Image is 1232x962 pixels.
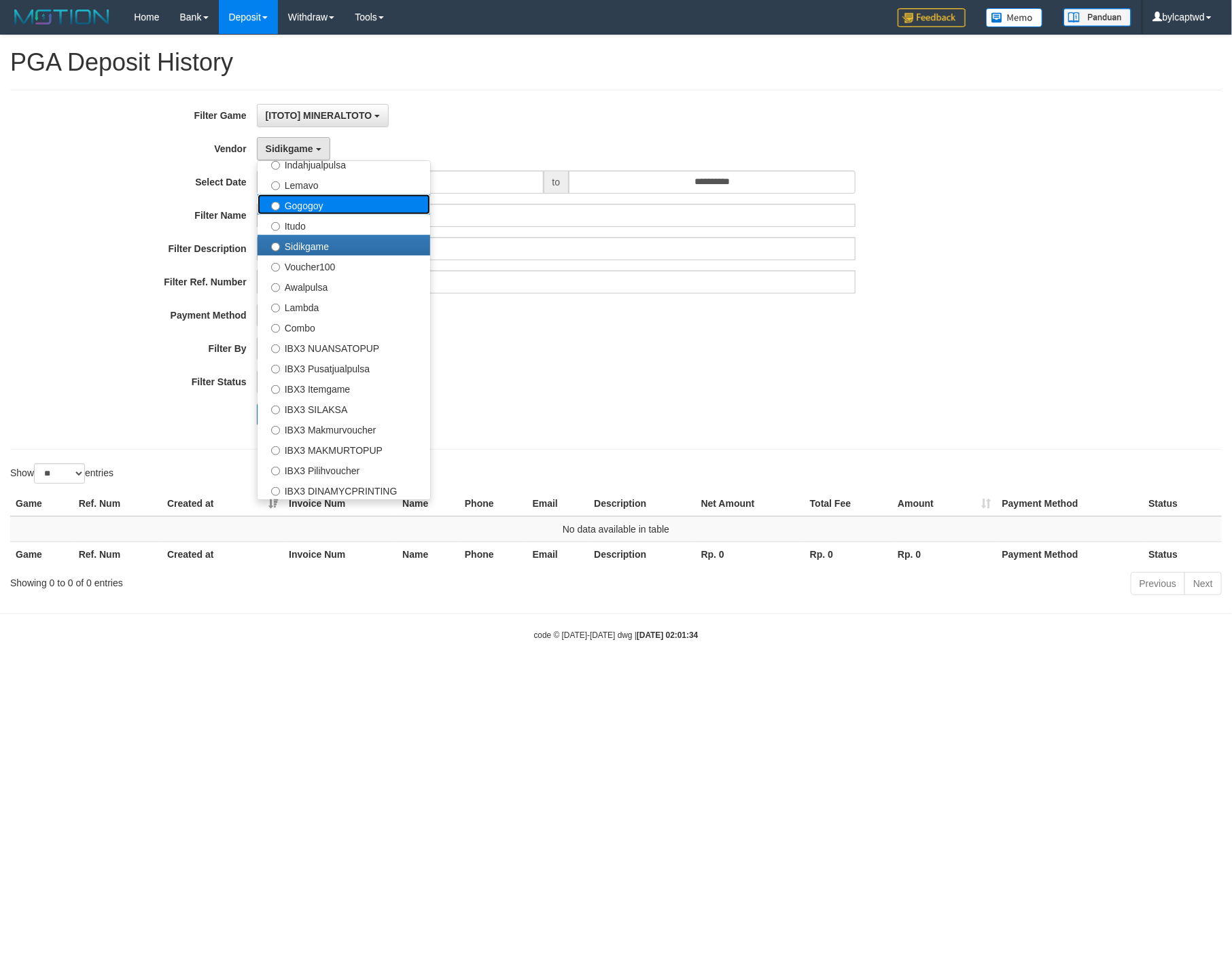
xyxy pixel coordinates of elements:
[283,491,397,516] th: Invoice Num
[257,137,330,160] button: Sidikgame
[271,283,280,292] input: Awalpulsa
[283,541,397,567] th: Invoice Num
[1131,572,1185,595] a: Previous
[258,418,430,439] label: IBX3 Makmurvoucher
[805,491,892,516] th: Total Fee
[258,154,430,174] label: Indahjualpulsa
[10,7,113,27] img: MOTION_logo.png
[527,491,589,516] th: Email
[271,324,280,333] input: Combo
[271,202,280,211] input: Gogogoy
[637,630,698,640] strong: [DATE] 02:01:34
[258,296,430,317] label: Lambda
[258,255,430,276] label: Voucher100
[258,398,430,418] label: IBX3 SILAKSA
[696,491,805,516] th: Net Amount
[258,317,430,337] label: Combo
[257,104,389,127] button: [ITOTO] MINERALTOTO
[271,243,280,251] input: Sidikgame
[271,344,280,353] input: IBX3 NUANSATOPUP
[271,222,280,231] input: Itudo
[459,491,527,516] th: Phone
[397,491,459,516] th: Name
[10,516,1222,542] td: No data available in table
[898,8,966,27] img: Feedback.jpg
[397,541,459,567] th: Name
[271,467,280,476] input: IBX3 Pilihvoucher
[459,541,527,567] th: Phone
[271,426,280,435] input: IBX3 Makmurvoucher
[266,143,313,154] span: Sidikgame
[271,446,280,455] input: IBX3 MAKMURTOPUP
[997,541,1144,567] th: Payment Method
[258,215,430,235] label: Itudo
[271,304,280,313] input: Lambda
[10,463,113,484] label: Show entries
[1184,572,1222,595] a: Next
[258,276,430,296] label: Awalpulsa
[271,263,280,272] input: Voucher100
[527,541,589,567] th: Email
[258,337,430,357] label: IBX3 NUANSATOPUP
[1063,8,1131,26] img: panduan.png
[534,630,699,640] small: code © [DATE]-[DATE] dwg |
[10,49,1222,76] h1: PGA Deposit History
[258,439,430,459] label: IBX3 MAKMURTOPUP
[892,541,996,567] th: Rp. 0
[1143,541,1222,567] th: Status
[34,463,85,484] select: Showentries
[258,235,430,255] label: Sidikgame
[271,406,280,414] input: IBX3 SILAKSA
[258,357,430,378] label: IBX3 Pusatjualpulsa
[258,194,430,215] label: Gogogoy
[986,8,1043,27] img: Button%20Memo.svg
[805,541,892,567] th: Rp. 0
[588,491,695,516] th: Description
[266,110,372,121] span: [ITOTO] MINERALTOTO
[271,181,280,190] input: Lemavo
[271,161,280,170] input: Indahjualpulsa
[544,171,569,194] span: to
[271,385,280,394] input: IBX3 Itemgame
[271,487,280,496] input: IBX3 DINAMYCPRINTING
[1143,491,1222,516] th: Status
[258,480,430,500] label: IBX3 DINAMYCPRINTING
[588,541,695,567] th: Description
[892,491,996,516] th: Amount: activate to sort column ascending
[258,378,430,398] label: IBX3 Itemgame
[997,491,1144,516] th: Payment Method
[258,459,430,480] label: IBX3 Pilihvoucher
[271,365,280,374] input: IBX3 Pusatjualpulsa
[258,174,430,194] label: Lemavo
[696,541,805,567] th: Rp. 0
